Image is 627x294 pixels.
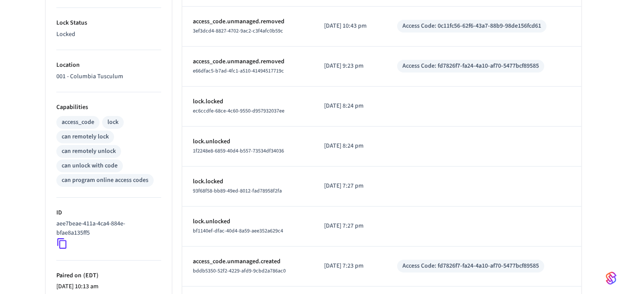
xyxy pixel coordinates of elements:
div: Access Code: fd7826f7-fa24-4a10-af70-5477bcf89585 [402,261,539,271]
div: can program online access codes [62,176,148,185]
div: can unlock with code [62,161,118,171]
div: Access Code: fd7826f7-fa24-4a10-af70-5477bcf89585 [402,62,539,71]
span: bf1140ef-dfac-40d4-8a59-aee352a629c4 [193,227,283,235]
p: access_code.unmanaged.created [193,257,303,266]
div: can remotely unlock [62,147,116,156]
p: Capabilities [56,103,161,112]
p: access_code.unmanaged.removed [193,17,303,26]
span: ec6ccdfe-68ce-4c60-9550-d957932037ee [193,107,284,115]
p: lock.unlocked [193,137,303,146]
p: [DATE] 7:27 pm [324,221,376,231]
div: access_code [62,118,94,127]
p: Paired on [56,271,161,280]
p: aee7beae-411a-4ca4-884e-bfae8a135ff5 [56,219,158,238]
p: lock.locked [193,177,303,186]
p: Location [56,61,161,70]
p: [DATE] 7:27 pm [324,181,376,191]
p: lock.unlocked [193,217,303,226]
p: Locked [56,30,161,39]
img: SeamLogoGradient.69752ec5.svg [606,271,616,285]
p: [DATE] 8:24 pm [324,142,376,151]
p: lock.locked [193,97,303,106]
span: 3ef3dcd4-8827-4702-9ac2-c3f4afc0b59c [193,27,283,35]
p: access_code.unmanaged.removed [193,57,303,66]
p: Lock Status [56,18,161,28]
span: ( EDT ) [81,271,99,280]
p: [DATE] 7:23 pm [324,261,376,271]
span: bddb5350-52f2-4229-afd9-9cbd2a786ac0 [193,267,286,275]
p: [DATE] 10:43 pm [324,22,376,31]
p: 001 - Columbia Tusculum [56,72,161,81]
div: lock [107,118,118,127]
span: e66dfac5-b7ad-4fc1-a510-41494517719c [193,67,284,75]
div: can remotely lock [62,132,109,142]
p: [DATE] 9:23 pm [324,62,376,71]
span: 93f68f58-bb89-49ed-8012-fad78958f2fa [193,187,282,195]
p: [DATE] 8:24 pm [324,102,376,111]
p: ID [56,208,161,218]
span: 1f2248e8-6859-40d4-b557-73534df34036 [193,147,284,155]
div: Access Code: 0c11fc56-62f6-43a7-88b9-98de156fcd61 [402,22,541,31]
p: [DATE] 10:13 am [56,282,161,291]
